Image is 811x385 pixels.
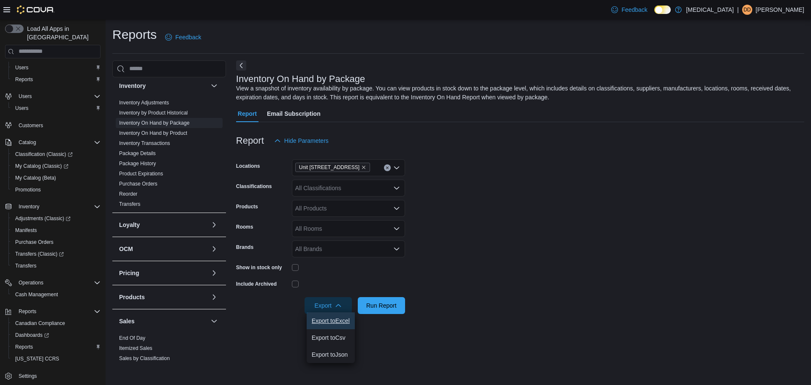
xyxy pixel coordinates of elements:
[209,268,219,278] button: Pricing
[12,354,63,364] a: [US_STATE] CCRS
[8,236,104,248] button: Purchase Orders
[209,316,219,326] button: Sales
[119,181,158,187] a: Purchase Orders
[15,105,28,112] span: Users
[119,170,163,177] span: Product Expirations
[12,74,101,85] span: Reports
[15,175,56,181] span: My Catalog (Beta)
[24,25,101,41] span: Load All Apps in [GEOGRAPHIC_DATA]
[236,281,277,287] label: Include Archived
[299,163,359,172] span: Unit [STREET_ADDRESS]
[119,109,188,116] span: Inventory by Product Historical
[12,330,52,340] a: Dashboards
[307,312,355,329] button: Export toExcel
[112,26,157,43] h1: Reports
[175,33,201,41] span: Feedback
[119,82,207,90] button: Inventory
[119,201,140,207] a: Transfers
[236,84,800,102] div: View a snapshot of inventory availability by package. You can view products in stock down to the ...
[737,5,739,15] p: |
[8,160,104,172] a: My Catalog (Classic)
[15,163,68,169] span: My Catalog (Classic)
[119,335,145,341] span: End Of Day
[393,225,400,232] button: Open list of options
[8,184,104,196] button: Promotions
[12,354,101,364] span: Washington CCRS
[119,110,188,116] a: Inventory by Product Historical
[743,5,751,15] span: Dd
[119,160,156,167] span: Package History
[119,293,207,301] button: Products
[12,289,61,300] a: Cash Management
[209,81,219,91] button: Inventory
[119,120,190,126] span: Inventory On Hand by Package
[12,213,74,224] a: Adjustments (Classic)
[8,260,104,272] button: Transfers
[19,308,36,315] span: Reports
[119,140,170,147] span: Inventory Transactions
[119,345,152,352] span: Itemized Sales
[119,245,207,253] button: OCM
[12,103,101,113] span: Users
[15,202,101,212] span: Inventory
[393,246,400,252] button: Open list of options
[119,171,163,177] a: Product Expirations
[119,365,149,372] span: Sales by Day
[119,140,170,146] a: Inventory Transactions
[295,163,370,172] span: Unit 385 North Dollarton Highway
[12,185,101,195] span: Promotions
[12,249,101,259] span: Transfers (Classic)
[608,1,650,18] a: Feedback
[8,248,104,260] a: Transfers (Classic)
[236,203,258,210] label: Products
[15,186,41,193] span: Promotions
[271,132,332,149] button: Hide Parameters
[15,371,101,381] span: Settings
[119,221,140,229] h3: Loyalty
[119,191,137,197] a: Reorder
[312,351,350,358] span: Export to Json
[12,213,101,224] span: Adjustments (Classic)
[12,225,101,235] span: Manifests
[236,183,272,190] label: Classifications
[8,102,104,114] button: Users
[15,251,64,257] span: Transfers (Classic)
[15,262,36,269] span: Transfers
[119,366,149,371] a: Sales by Day
[8,329,104,341] a: Dashboards
[15,278,101,288] span: Operations
[112,98,226,213] div: Inventory
[15,227,37,234] span: Manifests
[2,119,104,131] button: Customers
[236,60,246,71] button: Next
[17,5,54,14] img: Cova
[12,249,67,259] a: Transfers (Classic)
[12,161,72,171] a: My Catalog (Classic)
[15,151,73,158] span: Classification (Classic)
[236,163,260,169] label: Locations
[119,355,170,361] a: Sales by Classification
[15,332,49,339] span: Dashboards
[12,318,68,328] a: Canadian Compliance
[119,130,187,137] span: Inventory On Hand by Product
[19,279,44,286] span: Operations
[236,74,365,84] h3: Inventory On Hand by Package
[236,136,264,146] h3: Report
[8,172,104,184] button: My Catalog (Beta)
[12,63,101,73] span: Users
[393,205,400,212] button: Open list of options
[8,224,104,236] button: Manifests
[15,91,101,101] span: Users
[12,185,44,195] a: Promotions
[267,105,321,122] span: Email Subscription
[12,237,101,247] span: Purchase Orders
[12,161,101,171] span: My Catalog (Classic)
[209,292,219,302] button: Products
[12,261,40,271] a: Transfers
[686,5,734,15] p: [MEDICAL_DATA]
[361,165,366,170] button: Remove Unit 385 North Dollarton Highway from selection in this group
[162,29,204,46] a: Feedback
[2,90,104,102] button: Users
